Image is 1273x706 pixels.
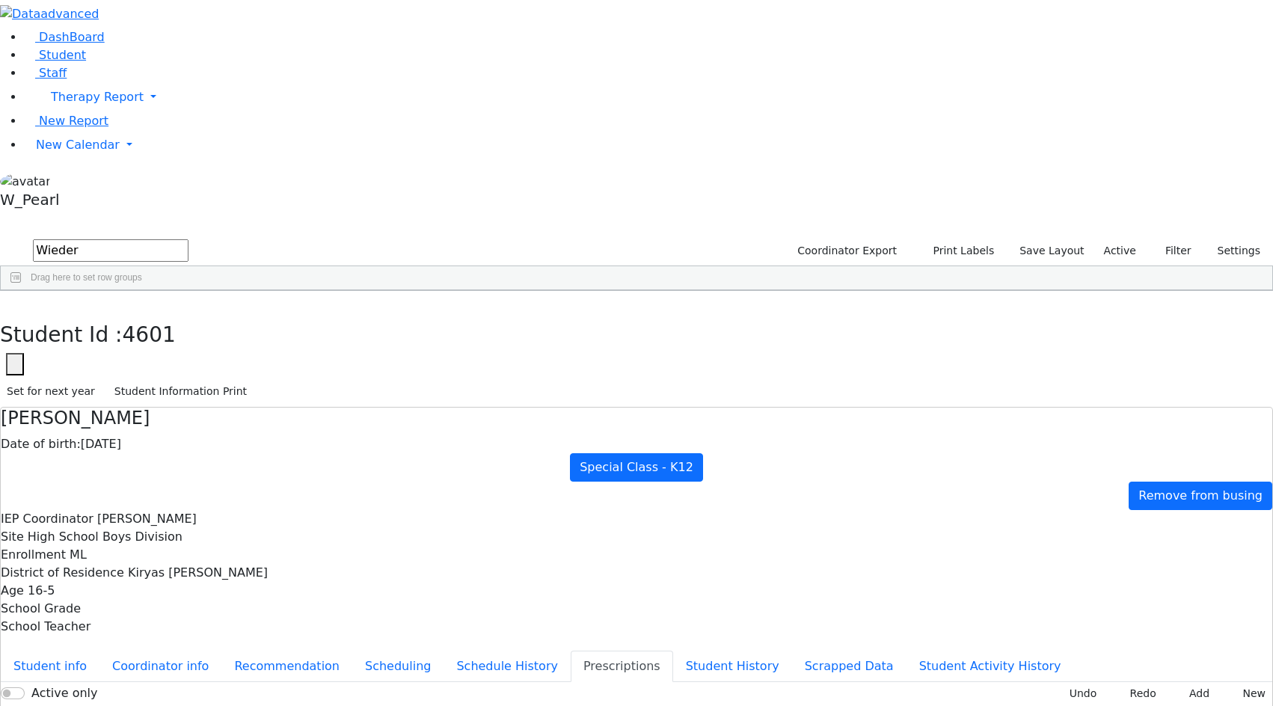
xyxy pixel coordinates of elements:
button: Student info [1,651,99,682]
label: Active only [31,684,97,702]
button: Coordinator Export [788,239,904,263]
span: DashBoard [39,30,105,44]
button: Student History [673,651,792,682]
button: Scheduling [352,651,444,682]
a: Special Class - K12 [570,453,703,482]
span: Staff [39,66,67,80]
h4: [PERSON_NAME] [1,408,1272,429]
button: Recommendation [221,651,352,682]
input: Search [33,239,188,262]
span: [PERSON_NAME] [97,512,197,526]
label: Site [1,528,24,546]
button: Save Layout [1013,239,1091,263]
button: Student Activity History [907,651,1074,682]
button: Schedule History [444,651,571,682]
span: 4601 [123,322,176,347]
button: Add [1173,682,1216,705]
a: Staff [24,66,67,80]
span: High School Boys Division [28,529,182,544]
span: Kiryas [PERSON_NAME] [128,565,268,580]
label: School Grade [1,600,81,618]
button: Student Information Print [108,380,254,403]
label: Enrollment [1,546,66,564]
button: Filter [1146,239,1198,263]
span: Student [39,48,86,62]
a: DashBoard [24,30,105,44]
span: Therapy Report [51,90,144,104]
button: Prescriptions [571,651,673,682]
label: IEP Coordinator [1,510,93,528]
button: Settings [1198,239,1267,263]
button: Redo [1113,682,1162,705]
span: 16-5 [28,583,55,598]
span: ML [70,547,87,562]
a: Remove from busing [1129,482,1272,510]
span: Drag here to set row groups [31,272,142,283]
label: School Teacher [1,618,91,636]
label: Date of birth: [1,435,81,453]
a: New Report [24,114,108,128]
button: Scrapped Data [792,651,907,682]
div: [DATE] [1,435,1272,453]
label: Active [1097,239,1143,263]
a: Therapy Report [24,82,1273,112]
span: New Calendar [36,138,120,152]
button: Print Labels [915,239,1001,263]
label: District of Residence [1,564,124,582]
button: Coordinator info [99,651,221,682]
button: New [1226,682,1272,705]
label: Age [1,582,24,600]
span: New Report [39,114,108,128]
a: Student [24,48,86,62]
span: Remove from busing [1138,488,1263,503]
button: Undo [1052,682,1103,705]
a: New Calendar [24,130,1273,160]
